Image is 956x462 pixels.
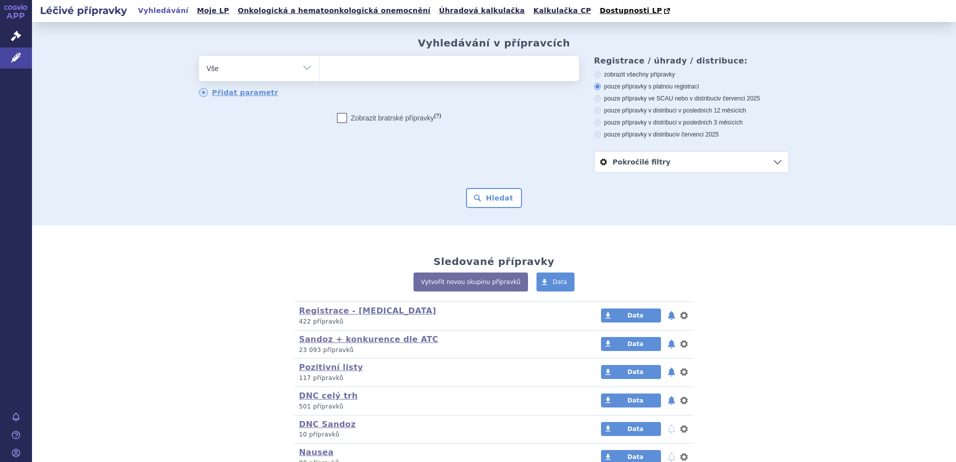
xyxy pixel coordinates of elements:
[299,374,343,381] span: 117 přípravků
[594,151,788,172] a: Pokročilé filtry
[434,112,441,119] abbr: (?)
[599,6,662,14] span: Dostupnosti LP
[594,70,789,78] label: zobrazit všechny přípravky
[194,4,232,17] a: Moje LP
[299,334,438,344] a: Sandoz + konkurence dle ATC
[627,453,643,460] span: Data
[234,4,433,17] a: Onkologická a hematoonkologická onemocnění
[594,82,789,90] label: pouze přípravky s platnou registrací
[718,95,760,102] span: v červenci 2025
[676,131,718,138] span: v červenci 2025
[627,368,643,375] span: Data
[413,272,528,291] a: Vytvořit novou skupinu přípravků
[299,431,339,438] span: 10 přípravků
[299,346,353,353] span: 23 093 přípravků
[436,4,528,17] a: Úhradová kalkulačka
[666,309,676,321] button: notifikace
[601,308,661,322] a: Data
[299,362,363,372] a: Pozitivní listy
[666,423,676,435] button: notifikace
[594,130,789,138] label: pouze přípravky v distribuci
[679,394,689,406] button: nastavení
[594,118,789,126] label: pouze přípravky v distribuci v posledních 3 měsících
[666,366,676,378] button: notifikace
[299,318,343,325] span: 422 přípravků
[135,4,191,17] a: Vyhledávání
[594,106,789,114] label: pouze přípravky v distribuci v posledních 12 měsících
[552,278,567,285] span: Data
[299,419,355,429] a: DNC Sandoz
[601,337,661,351] a: Data
[596,4,675,18] a: Dostupnosti LP
[299,403,343,410] span: 501 přípravků
[594,94,789,102] label: pouze přípravky ve SCAU nebo v distribuci
[418,37,570,49] h2: Vyhledávání v přípravcích
[199,88,278,97] a: Přidat parametr
[601,393,661,407] a: Data
[666,394,676,406] button: notifikace
[627,397,643,404] span: Data
[601,422,661,436] a: Data
[627,340,643,347] span: Data
[466,188,522,208] button: Hledat
[299,447,333,457] a: Nausea
[601,365,661,379] a: Data
[536,272,574,291] a: Data
[32,3,135,17] h2: Léčivé přípravky
[627,425,643,432] span: Data
[337,113,441,123] label: Zobrazit bratrské přípravky
[627,312,643,319] span: Data
[299,306,436,315] a: Registrace - [MEDICAL_DATA]
[679,423,689,435] button: nastavení
[679,309,689,321] button: nastavení
[594,56,789,65] h3: Registrace / úhrady / distribuce:
[433,255,554,267] h2: Sledované přípravky
[679,366,689,378] button: nastavení
[666,338,676,350] button: notifikace
[679,338,689,350] button: nastavení
[530,4,594,17] a: Kalkulačka CP
[299,391,358,400] a: DNC celý trh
